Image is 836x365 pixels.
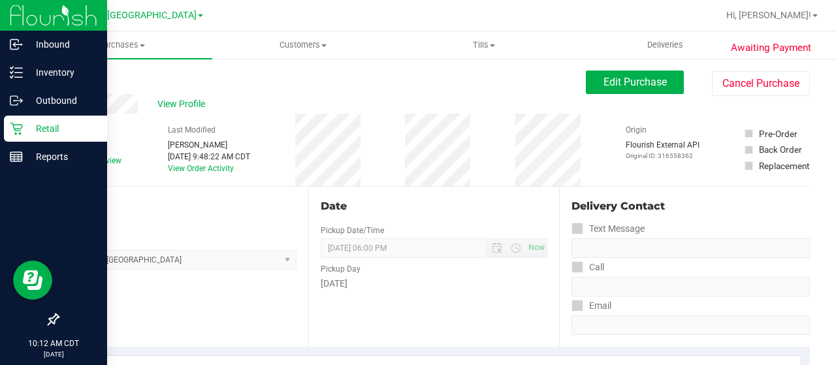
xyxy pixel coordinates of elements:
[57,198,297,214] div: Location
[759,143,802,156] div: Back Order
[571,277,810,296] input: Format: (999) 999-9999
[168,139,250,151] div: [PERSON_NAME]
[10,150,23,163] inline-svg: Reports
[212,31,393,59] a: Customers
[626,124,647,136] label: Origin
[726,10,811,20] span: Hi, [PERSON_NAME]!
[157,97,210,111] span: View Profile
[393,31,574,59] a: Tills
[168,164,234,173] a: View Order Activity
[321,198,547,214] div: Date
[23,65,101,80] p: Inventory
[571,258,604,277] label: Call
[321,225,384,236] label: Pickup Date/Time
[575,31,756,59] a: Deliveries
[731,40,811,56] span: Awaiting Payment
[603,76,667,88] span: Edit Purchase
[23,37,101,52] p: Inbound
[571,238,810,258] input: Format: (999) 999-9999
[759,127,797,140] div: Pre-Order
[23,93,101,108] p: Outbound
[10,38,23,51] inline-svg: Inbound
[23,149,101,165] p: Reports
[31,39,212,51] span: Purchases
[571,219,645,238] label: Text Message
[712,71,810,96] button: Cancel Purchase
[63,10,197,21] span: TX Austin [GEOGRAPHIC_DATA]
[168,151,250,163] div: [DATE] 9:48:22 AM CDT
[626,139,699,161] div: Flourish External API
[213,39,393,51] span: Customers
[10,66,23,79] inline-svg: Inventory
[6,338,101,349] p: 10:12 AM CDT
[10,122,23,135] inline-svg: Retail
[31,31,212,59] a: Purchases
[321,263,361,275] label: Pickup Day
[168,124,216,136] label: Last Modified
[394,39,573,51] span: Tills
[630,39,701,51] span: Deliveries
[759,159,809,172] div: Replacement
[586,71,684,94] button: Edit Purchase
[321,277,547,291] div: [DATE]
[23,121,101,136] p: Retail
[571,198,810,214] div: Delivery Contact
[10,94,23,107] inline-svg: Outbound
[571,296,611,315] label: Email
[626,151,699,161] p: Original ID: 316558362
[13,261,52,300] iframe: Resource center
[6,349,101,359] p: [DATE]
